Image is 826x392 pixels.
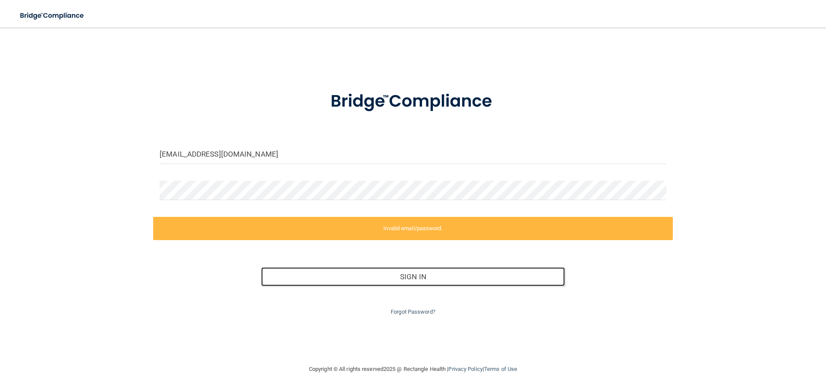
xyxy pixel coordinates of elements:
[313,79,513,124] img: bridge_compliance_login_screen.278c3ca4.svg
[448,366,482,372] a: Privacy Policy
[13,7,92,25] img: bridge_compliance_login_screen.278c3ca4.svg
[261,267,565,286] button: Sign In
[391,309,435,315] a: Forgot Password?
[256,355,570,383] div: Copyright © All rights reserved 2025 @ Rectangle Health | |
[484,366,517,372] a: Terms of Use
[677,331,816,365] iframe: Drift Widget Chat Controller
[160,145,666,164] input: Email
[153,217,673,240] label: Invalid email/password.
